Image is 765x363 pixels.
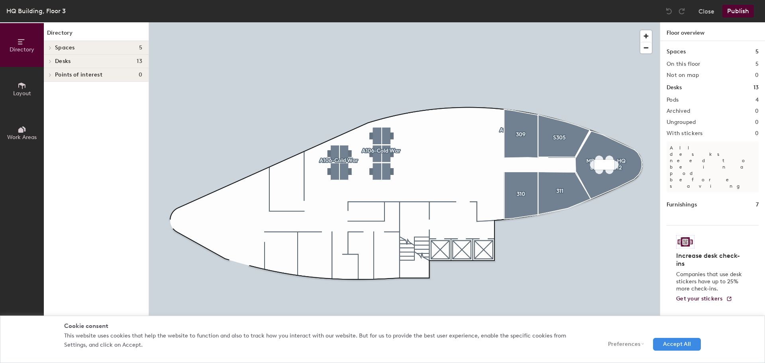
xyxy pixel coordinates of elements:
img: Sticker logo [676,235,694,249]
a: Get your stickers [676,296,732,302]
button: Preferences [598,338,647,351]
h2: Archived [667,108,690,114]
h1: 13 [753,83,759,92]
h1: Floor overview [660,22,765,41]
p: Companies that use desk stickers have up to 25% more check-ins. [676,271,744,292]
h2: Ungrouped [667,119,696,126]
span: Directory [10,46,34,53]
span: 0 [139,72,142,78]
h2: Not on map [667,72,699,78]
h1: Desks [667,83,682,92]
span: Desks [55,58,71,65]
img: Redo [678,7,686,15]
h2: 0 [755,108,759,114]
p: All desks need to be in a pod before saving [667,141,759,192]
span: Spaces [55,45,75,51]
h2: With stickers [667,130,703,137]
div: Cookie consent [64,322,701,330]
h2: 0 [755,130,759,137]
button: Accept All [653,338,701,351]
button: Close [698,5,714,18]
span: Get your stickers [676,295,723,302]
h2: Pods [667,97,679,103]
h4: Increase desk check-ins [676,252,744,268]
h1: 7 [756,200,759,209]
p: This website uses cookies that help the website to function and also to track how you interact wi... [64,332,590,349]
h2: On this floor [667,61,700,67]
h1: Directory [44,29,149,41]
span: 13 [137,58,142,65]
span: 5 [139,45,142,51]
span: Work Areas [7,134,37,141]
h1: Spaces [667,47,686,56]
span: Points of interest [55,72,102,78]
h2: 0 [755,119,759,126]
img: Undo [665,7,673,15]
span: Layout [13,90,31,97]
h1: 5 [755,47,759,56]
div: HQ Building, Floor 3 [6,6,66,16]
h2: 4 [755,97,759,103]
h2: 0 [755,72,759,78]
button: Publish [722,5,754,18]
h2: 5 [755,61,759,67]
h1: Furnishings [667,200,697,209]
